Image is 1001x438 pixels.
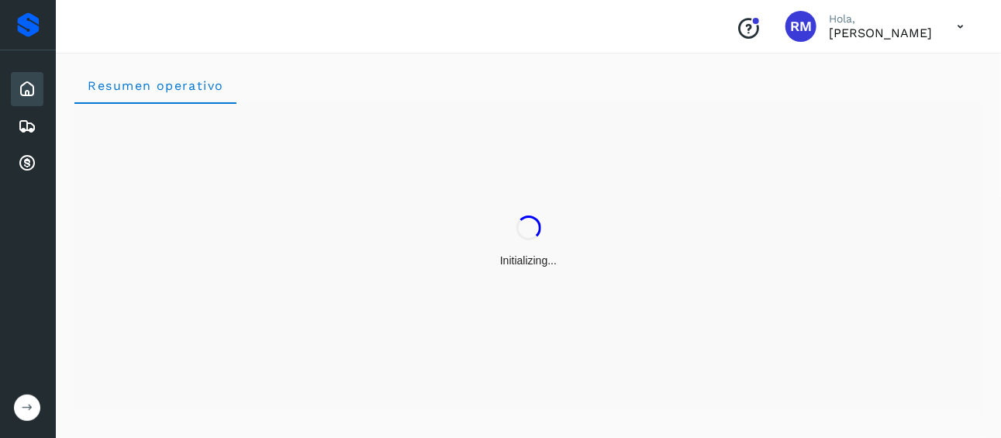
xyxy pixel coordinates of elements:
div: Inicio [11,72,43,106]
div: Embarques [11,109,43,143]
div: Cuentas por cobrar [11,147,43,181]
span: Resumen operativo [87,78,224,93]
p: RICARDO MONTEMAYOR [829,26,932,40]
p: Hola, [829,12,932,26]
